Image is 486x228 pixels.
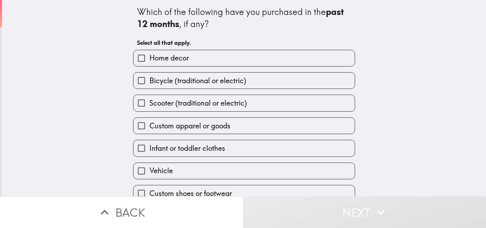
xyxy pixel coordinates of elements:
[133,118,355,134] button: Custom apparel or goods
[133,95,355,111] button: Scooter (traditional or electric)
[149,53,189,63] span: Home decor
[137,6,346,29] b: past 12 months
[137,39,351,47] h6: Select all that apply.
[133,50,355,66] button: Home decor
[133,73,355,89] button: Bicycle (traditional or electric)
[133,163,355,179] button: Vehicle
[133,140,355,156] button: Infant or toddler clothes
[149,76,246,86] span: Bicycle (traditional or electric)
[149,98,247,108] span: Scooter (traditional or electric)
[243,196,486,228] button: Next
[149,121,231,131] span: Custom apparel or goods
[149,189,232,198] span: Custom shoes or footwear
[133,185,355,201] button: Custom shoes or footwear
[149,143,225,153] span: Infant or toddler clothes
[137,6,351,30] div: Which of the following have you purchased in the , if any?
[149,166,173,176] span: Vehicle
